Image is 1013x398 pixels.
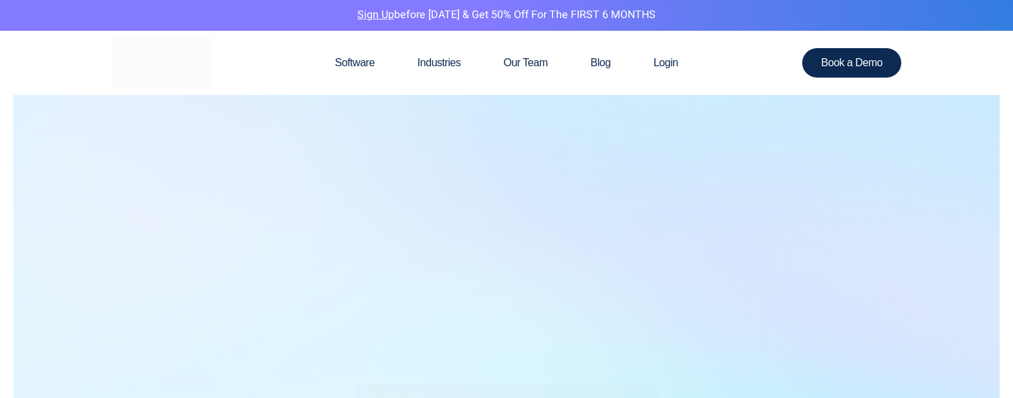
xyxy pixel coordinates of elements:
[314,31,396,95] a: Software
[10,7,1003,24] p: before [DATE] & Get 50% Off for the FIRST 6 MONTHS
[802,48,901,78] a: Book a Demo
[482,31,569,95] a: Our Team
[357,7,394,23] a: Sign Up
[821,58,883,68] span: Book a Demo
[396,31,482,95] a: Industries
[632,31,700,95] a: Login
[569,31,632,95] a: Blog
